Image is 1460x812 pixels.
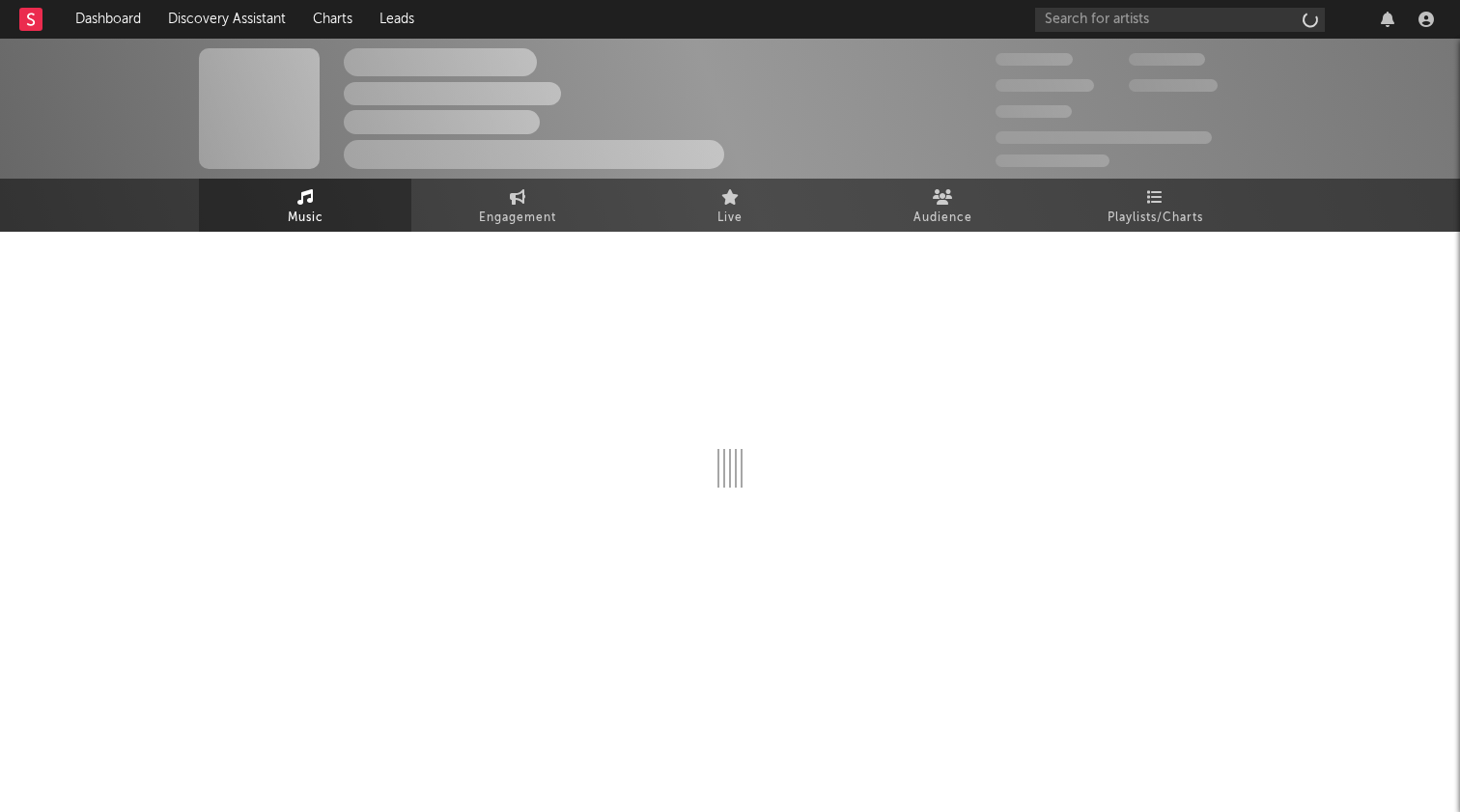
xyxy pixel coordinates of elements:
[1129,53,1205,66] span: 100,000
[288,207,323,230] span: Music
[996,79,1094,92] span: 50,000,000
[717,207,743,230] span: Live
[1129,79,1218,92] span: 1,000,000
[996,154,1109,167] span: Jump Score: 85.0
[199,179,411,232] a: Music
[624,179,836,232] a: Live
[836,179,1049,232] a: Audience
[1035,8,1325,32] input: Search for artists
[996,53,1073,66] span: 300,000
[996,105,1072,118] span: 100,000
[996,131,1212,144] span: 50,000,000 Monthly Listeners
[1049,179,1261,232] a: Playlists/Charts
[1108,207,1203,230] span: Playlists/Charts
[913,207,972,230] span: Audience
[479,207,556,230] span: Engagement
[411,179,624,232] a: Engagement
